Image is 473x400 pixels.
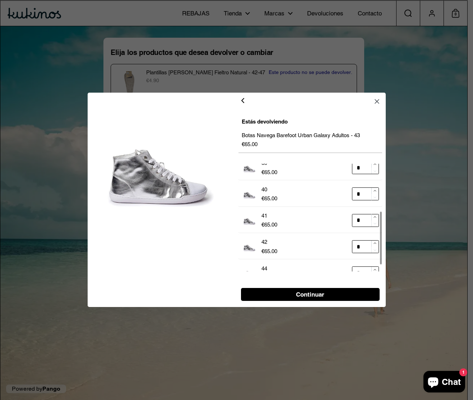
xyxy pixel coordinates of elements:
[242,131,360,140] p: Botas Navega Barefoot Urban Galaxy Adultos - 43
[261,212,277,221] p: 41
[242,160,258,176] img: botas-urban-galaxy-adultos-vega-kukinos-1.webp
[261,159,277,168] p: 39
[261,195,277,203] p: €65.00
[242,117,379,126] p: Estás devolviendo
[242,186,258,202] img: botas-urban-galaxy-adultos-vega-kukinos-1.webp
[242,140,360,149] p: €65.00
[296,289,324,301] span: Continuar
[241,288,379,301] button: Continuar
[261,264,277,273] p: 44
[261,221,277,229] p: €65.00
[261,185,277,194] p: 40
[93,98,232,238] img: botas-urban-galaxy-adultos-vega-kukinos-1.webp
[261,247,277,256] p: €65.00
[421,371,467,394] inbox-online-store-chat: Chat de la tienda online Shopify
[242,213,258,229] img: botas-urban-galaxy-adultos-vega-kukinos-1.webp
[261,168,277,177] p: €65.00
[261,238,277,247] p: 42
[242,265,258,281] img: botas-urban-galaxy-adultos-vega-kukinos-1.webp
[242,239,258,255] img: botas-urban-galaxy-adultos-vega-kukinos-1.webp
